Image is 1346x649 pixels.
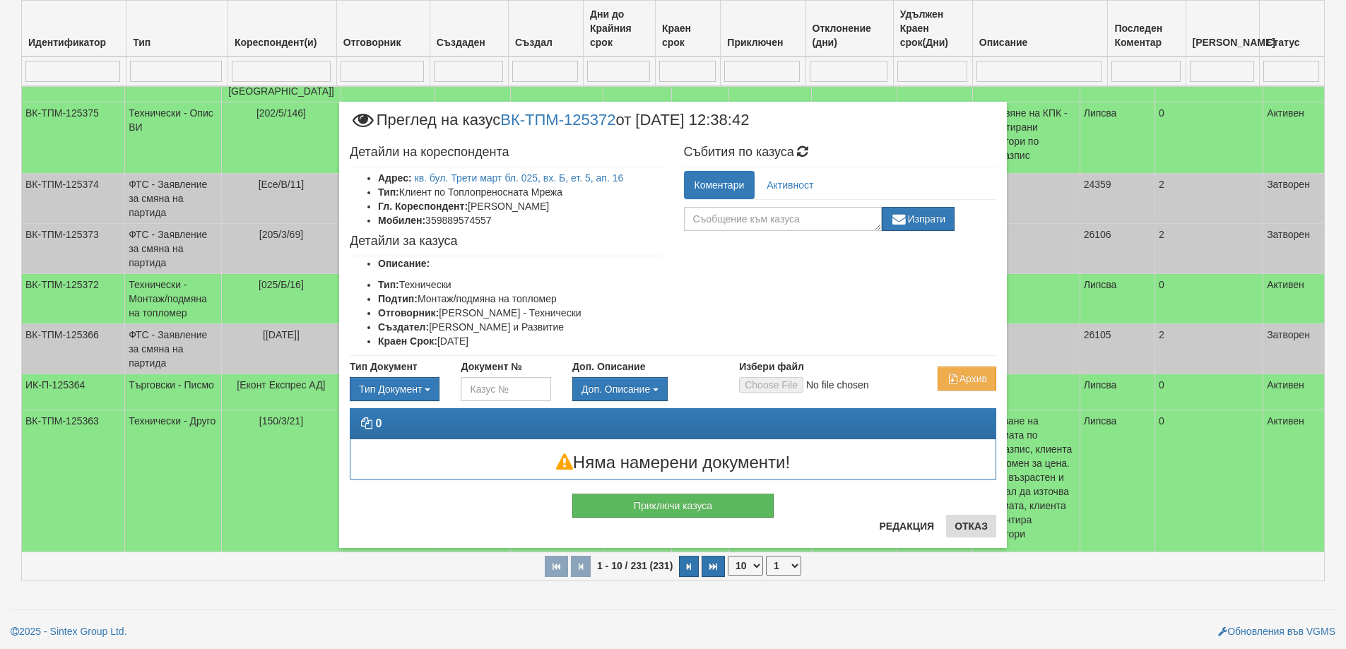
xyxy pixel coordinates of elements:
span: Тип Документ [359,383,422,395]
li: Монтаж/подмяна на топломер [378,292,663,306]
div: Двоен клик, за изчистване на избраната стойност. [572,377,718,401]
input: Казус № [461,377,550,401]
div: Двоен клик, за изчистване на избраната стойност. [350,377,439,401]
li: Клиент по Топлопреносната Мрежа [378,185,663,199]
button: Архив [938,367,996,391]
li: 359889574557 [378,213,663,227]
button: Приключи казуса [572,494,774,518]
b: Описание: [378,258,430,269]
li: [DATE] [378,334,663,348]
a: ВК-ТПМ-125372 [500,111,615,129]
li: [PERSON_NAME] [378,199,663,213]
span: Доп. Описание [582,383,650,395]
button: Тип Документ [350,377,439,401]
button: Доп. Описание [572,377,668,401]
li: [PERSON_NAME] и Развитие [378,320,663,334]
b: Краен Срок: [378,335,437,347]
label: Избери файл [739,359,804,374]
li: [PERSON_NAME] - Технически [378,306,663,320]
a: Активност [756,171,824,199]
button: Редакция [870,515,943,537]
a: Коментари [684,171,755,199]
b: Гл. Кореспондент: [378,201,468,212]
b: Мобилен: [378,215,425,226]
b: Подтип: [378,293,418,304]
label: Тип Документ [350,359,418,374]
b: Адрес: [378,172,412,184]
b: Тип: [378,279,399,290]
b: Тип: [378,186,399,198]
h4: Детайли за казуса [350,234,663,249]
button: Изпрати [882,207,955,231]
label: Документ № [461,359,521,374]
button: Отказ [946,515,996,537]
span: Преглед на казус от [DATE] 12:38:42 [350,112,749,138]
strong: 0 [375,417,382,429]
h4: Събития по казуса [684,145,997,160]
label: Доп. Описание [572,359,645,374]
a: кв. бул. Трети март бл. 025, вх. Б, ет. 5, ап. 16 [415,172,624,184]
b: Създател: [378,321,429,333]
h4: Детайли на кореспондента [350,145,663,160]
b: Отговорник: [378,307,439,318]
h3: Няма намерени документи! [350,453,996,472]
li: Технически [378,278,663,292]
